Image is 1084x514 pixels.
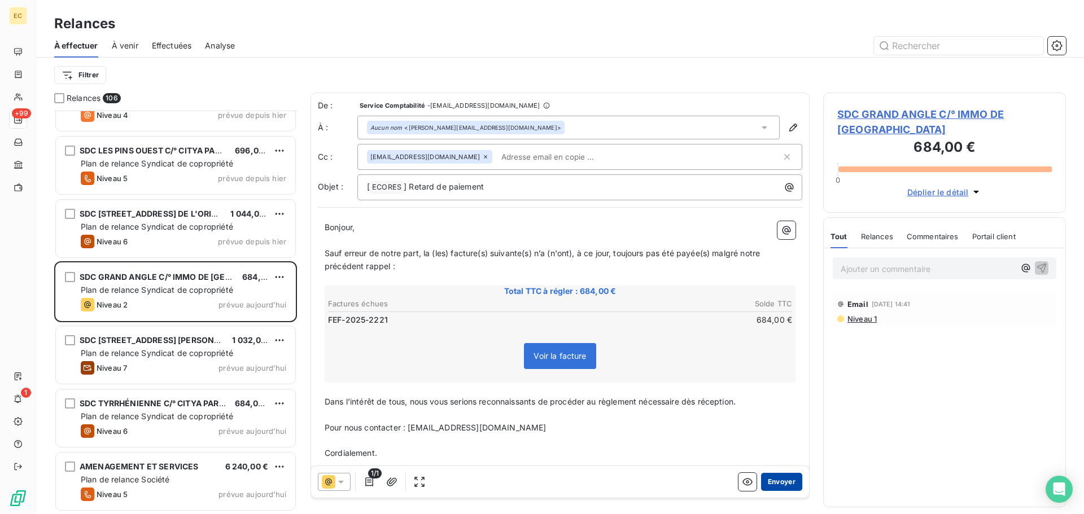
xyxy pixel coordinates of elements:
span: Service Comptabilité [360,102,425,109]
span: Niveau 4 [97,111,128,120]
span: Relances [67,93,100,104]
span: prévue aujourd’hui [218,427,286,436]
div: EC [9,7,27,25]
div: Open Intercom Messenger [1046,476,1073,503]
span: FEF-2025-2221 [328,314,388,326]
label: Cc : [318,151,357,162]
button: Envoyer [761,473,802,491]
span: [EMAIL_ADDRESS][DOMAIN_NAME] [370,153,480,160]
span: 684,00 € [235,398,271,408]
button: Filtrer [54,66,106,84]
span: Niveau 6 [97,237,128,246]
span: Déplier le détail [907,186,969,198]
label: À : [318,122,357,133]
span: Niveau 5 [97,174,128,183]
img: Logo LeanPay [9,489,27,507]
span: 106 [103,93,120,103]
span: Commentaires [907,232,959,241]
span: [DATE] 14:41 [872,301,911,307]
span: prévue aujourd’hui [218,300,286,309]
span: Relances [861,232,893,241]
span: Niveau 1 [846,314,877,323]
span: De : [318,100,357,111]
span: Plan de relance Société [81,475,169,484]
h3: Relances [54,14,115,34]
span: Analyse [205,40,235,51]
span: - [EMAIL_ADDRESS][DOMAIN_NAME] [427,102,540,109]
span: ] Retard de paiement [404,182,484,191]
th: Solde TTC [561,298,793,310]
span: Cordialement. [325,448,377,458]
span: 6 240,00 € [225,462,269,471]
span: À venir [112,40,138,51]
span: 684,00 € [242,272,278,282]
span: [ [367,182,370,191]
span: prévue depuis hier [218,111,286,120]
span: Plan de relance Syndicat de copropriété [81,411,233,421]
span: Niveau 2 [97,300,128,309]
span: Sauf erreur de notre part, la (les) facture(s) suivante(s) n’a (n'ont), à ce jour, toujours pas é... [325,248,762,271]
span: Effectuées [152,40,192,51]
span: 1 032,00 € [232,335,274,345]
span: 696,00 € [235,146,271,155]
span: Total TTC à régler : 684,00 € [326,285,794,297]
span: SDC LES PINS OUEST C/° CITYA PARADIS [80,146,239,155]
span: SDC TYRRHÉNIENNE C/° CITYA PARADIS [80,398,238,408]
span: Niveau 5 [97,490,128,499]
span: 0 [836,175,840,184]
span: Portail client [972,232,1016,241]
div: <[PERSON_NAME][EMAIL_ADDRESS][DOMAIN_NAME]> [370,124,561,131]
span: Plan de relance Syndicat de copropriété [81,222,233,231]
span: Plan de relance Syndicat de copropriété [81,285,233,295]
span: AMENAGEMENT ET SERVICES [80,462,198,471]
button: Déplier le détail [904,186,986,199]
span: 1 [21,388,31,398]
span: Niveau 7 [97,363,127,372]
span: SDC [STREET_ADDRESS] DE L'ORIOL C/° [80,209,236,218]
span: ECORES [370,181,403,194]
span: prévue aujourd’hui [218,490,286,499]
span: +99 [12,108,31,118]
span: Dans l’intérêt de tous, nous vous serions reconnaissants de procéder au règlement nécessaire dès ... [325,397,736,406]
input: Adresse email en copie ... [497,148,627,165]
span: Plan de relance Syndicat de copropriété [81,348,233,358]
span: prévue depuis hier [218,174,286,183]
span: SDC GRAND ANGLE C/° IMMO DE [GEOGRAPHIC_DATA] [837,107,1052,137]
span: Email [847,300,868,309]
em: Aucun nom [370,124,402,131]
span: prévue depuis hier [218,237,286,246]
span: Objet : [318,182,343,191]
span: Pour nous contacter : [EMAIL_ADDRESS][DOMAIN_NAME] [325,423,547,432]
input: Rechercher [874,37,1043,55]
span: Bonjour, [325,222,355,232]
span: Tout [831,232,847,241]
span: Niveau 6 [97,427,128,436]
span: SDC [STREET_ADDRESS] [PERSON_NAME] [80,335,246,345]
h3: 684,00 € [837,137,1052,160]
span: À effectuer [54,40,98,51]
span: 1/1 [368,468,382,478]
span: Plan de relance Syndicat de copropriété [81,159,233,168]
div: grid [54,111,297,514]
span: 1 044,00 € [230,209,272,218]
td: 684,00 € [561,314,793,326]
th: Factures échues [327,298,560,310]
span: Voir la facture [534,351,586,361]
span: SDC GRAND ANGLE C/° IMMO DE [GEOGRAPHIC_DATA] [80,272,295,282]
span: prévue aujourd’hui [218,363,286,372]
